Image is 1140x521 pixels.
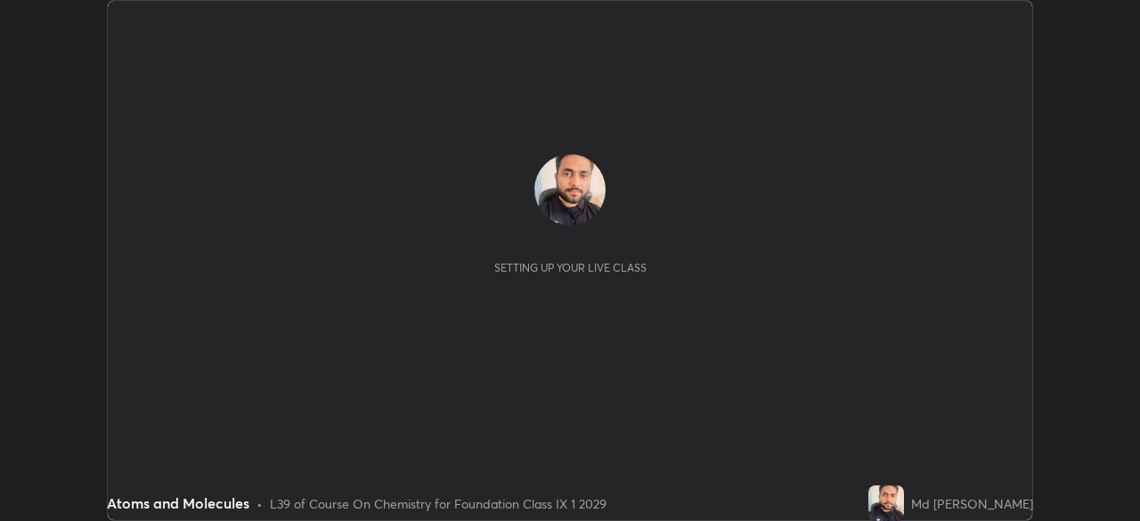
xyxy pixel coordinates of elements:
[256,494,263,513] div: •
[270,494,607,513] div: L39 of Course On Chemistry for Foundation Class IX 1 2029
[107,493,249,514] div: Atoms and Molecules
[494,261,647,274] div: Setting up your live class
[534,154,606,225] img: 7340fbe02a3b4a0e835572b276bbf99b.jpg
[868,485,904,521] img: 7340fbe02a3b4a0e835572b276bbf99b.jpg
[911,494,1033,513] div: Md [PERSON_NAME]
